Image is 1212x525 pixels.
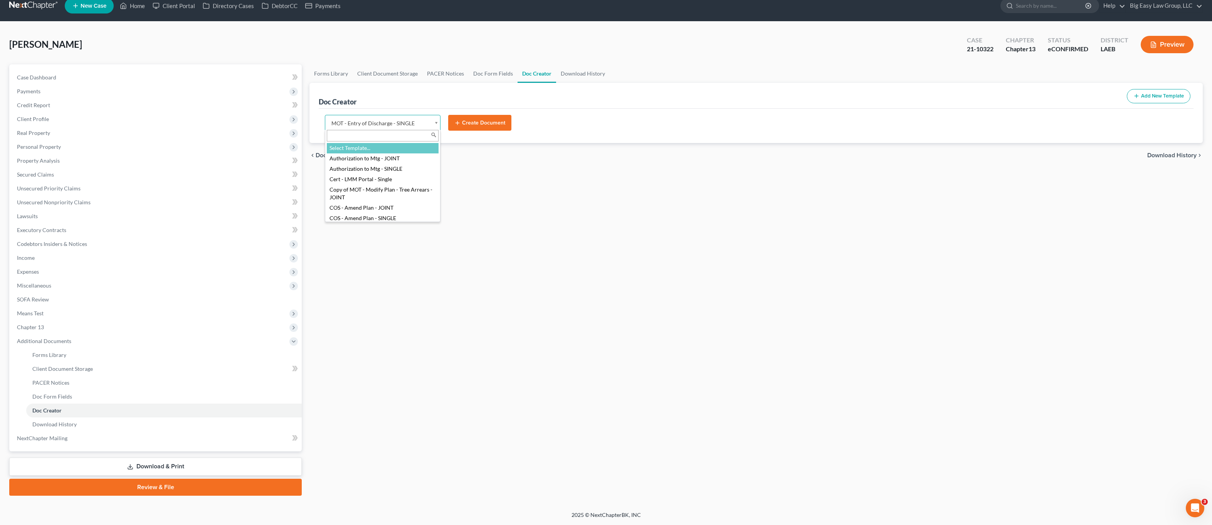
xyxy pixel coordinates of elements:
[327,203,439,213] div: COS - Amend Plan - JOINT
[327,174,439,185] div: Cert - LMM Portal - Single
[327,153,439,164] div: Authorization to Mtg - JOINT
[327,213,439,224] div: COS - Amend Plan - SINGLE
[327,164,439,174] div: Authorization to Mtg - SINGLE
[327,143,439,153] div: Select Template...
[1186,499,1204,517] iframe: Intercom live chat
[1202,499,1208,505] span: 3
[327,185,439,203] div: Copy of MOT - Modify Plan - Tree Arrears - JOINT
